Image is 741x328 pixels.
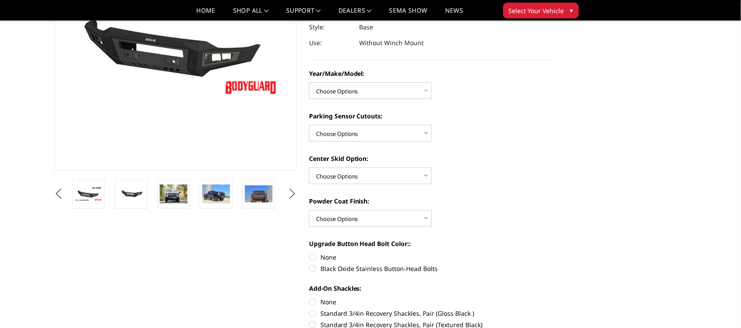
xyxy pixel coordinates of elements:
label: Upgrade Button Head Bolt Color:: [309,239,551,248]
button: Next [286,187,299,200]
dt: Use: [309,35,353,51]
label: None [309,253,551,262]
a: Dealers [338,7,372,20]
dt: Style: [309,19,353,35]
label: Powder Coat Finish: [309,196,551,206]
label: Center Skid Option: [309,154,551,163]
img: 2020 Chevrolet HD - Available in single light bar configuration only [160,185,187,203]
a: Home [197,7,216,20]
dd: Without Winch Mount [360,35,424,51]
button: Previous [52,187,65,200]
img: A2L Series - Base Front Bumper (Non Winch) [75,186,102,202]
a: News [445,7,463,20]
dd: Base [360,19,374,35]
label: Year/Make/Model: [309,69,551,78]
label: Add-On Shackles: [309,284,551,293]
span: ▾ [570,6,573,15]
img: 2020 GMC HD - Available in single light bar configuration only [202,185,230,203]
label: Black Oxide Stainless Button-Head Bolts [309,264,551,273]
a: shop all [233,7,269,20]
span: Select Your Vehicle [509,6,564,15]
img: A2L Series - Base Front Bumper (Non Winch) [117,188,145,200]
label: Parking Sensor Cutouts: [309,111,551,121]
a: Support [286,7,321,20]
label: None [309,297,551,307]
img: 2020 GMC HD -Available in single light bar configuration only [245,185,273,203]
label: Standard 3/4in Recovery Shackles, Pair (Gloss Black ) [309,309,551,318]
button: Select Your Vehicle [503,3,579,18]
a: SEMA Show [389,7,428,20]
